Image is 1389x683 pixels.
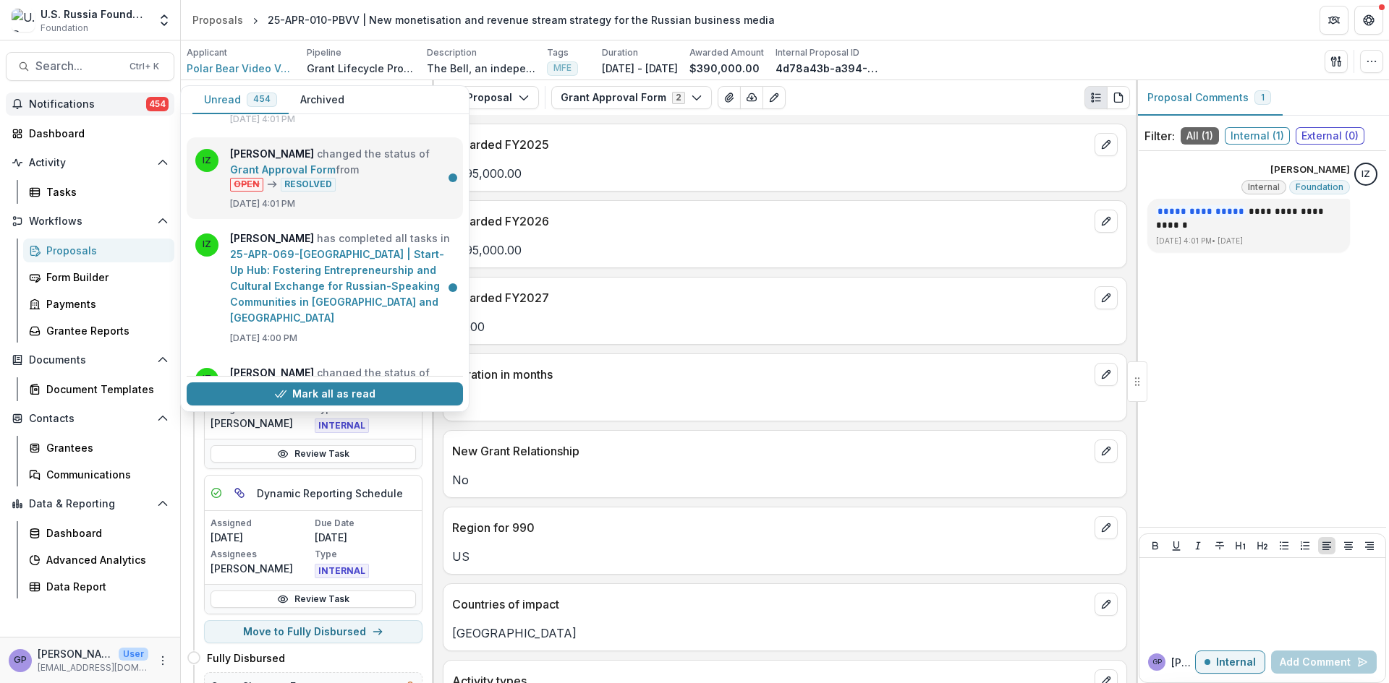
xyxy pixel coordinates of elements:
[14,656,27,665] div: Gennady Podolny
[452,548,1118,565] p: US
[1275,537,1293,554] button: Bullet List
[187,9,249,30] a: Proposals
[38,646,113,661] p: [PERSON_NAME]
[29,413,151,425] span: Contacts
[1296,182,1343,192] span: Foundation
[268,12,775,27] div: 25-APR-010-PBVV | New monetisation and revenue stream strategy for the Russian business media
[29,98,146,111] span: Notifications
[551,86,712,109] button: Grant Approval Form2
[1225,127,1290,145] span: Internal ( 1 )
[23,180,174,204] a: Tasks
[452,624,1118,642] p: [GEOGRAPHIC_DATA]
[315,418,369,433] span: INTERNAL
[6,121,174,145] a: Dashboard
[230,231,454,326] p: has completed all tasks in
[23,463,174,486] a: Communications
[211,561,312,576] p: [PERSON_NAME]
[46,467,163,482] div: Communications
[689,61,760,76] p: $390,000.00
[776,61,884,76] p: 4d78a43b-a394-4546-b0c7-b0bd3f034d20
[230,163,336,176] a: Grant Approval Form
[23,521,174,545] a: Dashboard
[440,86,539,109] button: Proposal
[187,382,463,405] button: Mark all as read
[6,93,174,116] button: Notifications454
[452,519,1089,536] p: Region for 990
[253,94,271,104] span: 454
[23,377,174,401] a: Document Templates
[46,552,163,567] div: Advanced Analytics
[315,548,416,561] p: Type
[1318,537,1335,554] button: Align Left
[6,407,174,430] button: Open Contacts
[1320,6,1348,35] button: Partners
[29,498,151,510] span: Data & Reporting
[230,365,454,411] p: changed the status of from
[6,52,174,81] button: Search...
[452,366,1089,383] p: Duration in months
[452,596,1089,613] p: Countries of impact
[187,46,227,59] p: Applicant
[1095,286,1118,309] button: edit
[1147,537,1164,554] button: Bold
[12,9,35,32] img: U.S. Russia Foundation
[553,63,572,73] span: MFE
[29,157,151,169] span: Activity
[204,620,422,643] button: Move to Fully Disbursed
[1181,127,1219,145] span: All ( 1 )
[602,61,678,76] p: [DATE] - [DATE]
[452,136,1089,153] p: Awarded FY2025
[6,348,174,371] button: Open Documents
[1271,650,1377,674] button: Add Comment
[776,46,859,59] p: Internal Proposal ID
[146,97,169,111] span: 454
[192,12,243,27] div: Proposals
[289,86,356,114] button: Archived
[1095,593,1118,616] button: edit
[1189,537,1207,554] button: Italicize
[23,239,174,262] a: Proposals
[228,481,251,504] button: View dependent tasks
[427,61,535,76] p: The Bell, an independent media founded by journalist [PERSON_NAME], is launching a monetization p...
[452,442,1089,460] p: New Grant Relationship
[46,440,163,455] div: Grantees
[187,61,295,76] a: Polar Bear Video Ventures (Inc)
[23,265,174,289] a: Form Builder
[1171,655,1195,670] p: [PERSON_NAME] P
[1354,6,1383,35] button: Get Help
[1144,127,1175,145] p: Filter:
[452,212,1089,230] p: Awarded FY2026
[452,241,1118,259] p: $195,000.00
[23,319,174,343] a: Grantee Reports
[211,416,312,431] p: [PERSON_NAME]
[41,22,88,35] span: Foundation
[602,46,638,59] p: Duration
[211,530,312,545] p: [DATE]
[315,564,369,578] span: INTERNAL
[46,296,163,312] div: Payments
[230,146,454,192] p: changed the status of from
[38,661,148,674] p: [EMAIL_ADDRESS][DOMAIN_NAME]
[1296,537,1314,554] button: Ordered List
[46,270,163,285] div: Form Builder
[46,579,163,594] div: Data Report
[1095,363,1118,386] button: edit
[23,436,174,460] a: Grantees
[1168,537,1185,554] button: Underline
[1261,93,1265,103] span: 1
[315,517,416,530] p: Due Date
[1340,537,1357,554] button: Align Center
[1216,656,1256,669] p: Internal
[29,215,151,228] span: Workflows
[6,151,174,174] button: Open Activity
[46,525,163,541] div: Dashboard
[689,46,764,59] p: Awarded Amount
[307,61,415,76] p: Grant Lifecycle Process
[1248,182,1280,192] span: Internal
[192,86,289,114] button: Unread
[230,248,444,324] a: 25-APR-069-[GEOGRAPHIC_DATA] | Start-Up Hub: Fostering Entrepreneurship and Cultural Exchange for...
[46,243,163,258] div: Proposals
[1156,236,1341,246] p: [DATE] 4:01 PM • [DATE]
[211,517,312,530] p: Assigned
[1107,86,1130,109] button: PDF view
